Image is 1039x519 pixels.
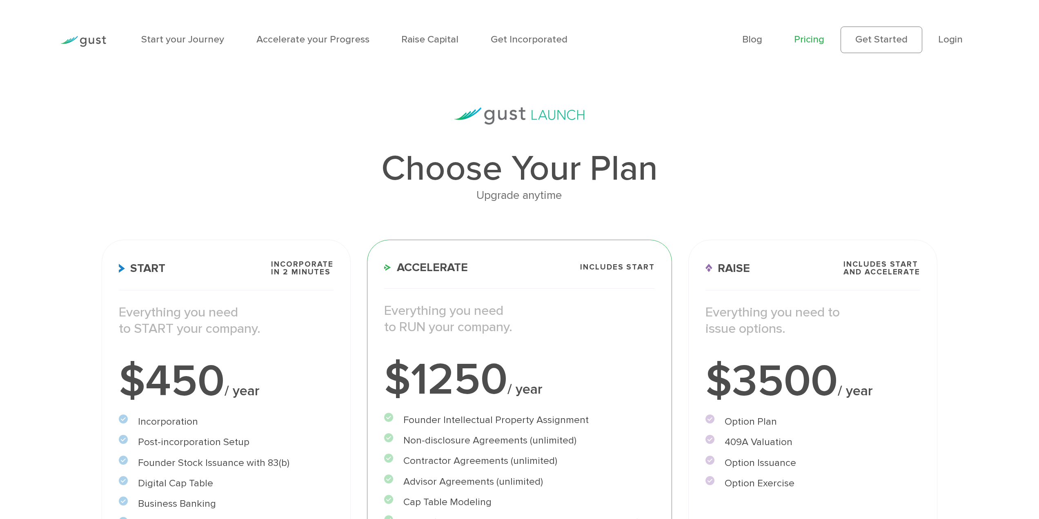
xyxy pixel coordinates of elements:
[119,263,166,274] span: Start
[384,454,655,469] li: Contractor Agreements (unlimited)
[119,304,334,337] p: Everything you need to START your company.
[271,261,334,276] span: Incorporate in 2 Minutes
[384,413,655,428] li: Founder Intellectual Property Assignment
[60,36,106,47] img: Gust Logo
[119,476,334,491] li: Digital Cap Table
[384,495,655,510] li: Cap Table Modeling
[102,186,937,205] div: Upgrade anytime
[119,497,334,512] li: Business Banking
[225,383,260,399] span: / year
[454,107,585,125] img: gust-launch-logos.svg
[705,456,920,471] li: Option Issuance
[705,414,920,430] li: Option Plan
[401,33,458,45] a: Raise Capital
[384,264,391,271] img: Accelerate Icon
[384,474,655,490] li: Advisor Agreements (unlimited)
[705,304,920,337] p: Everything you need to issue options.
[119,414,334,430] li: Incorporation
[384,303,655,336] p: Everything you need to RUN your company.
[705,476,920,491] li: Option Exercise
[119,359,334,403] div: $450
[705,263,750,274] span: Raise
[841,27,922,53] a: Get Started
[742,33,762,45] a: Blog
[119,456,334,471] li: Founder Stock Issuance with 83(b)
[938,33,963,45] a: Login
[102,151,937,187] h1: Choose Your Plan
[705,435,920,450] li: 409A Valuation
[384,358,655,402] div: $1250
[580,263,655,271] span: Includes START
[705,359,920,403] div: $3500
[141,33,224,45] a: Start your Journey
[119,435,334,450] li: Post-incorporation Setup
[838,383,873,399] span: / year
[384,262,468,273] span: Accelerate
[705,264,712,272] img: Raise Icon
[843,261,920,276] span: Includes START and ACCELERATE
[491,33,567,45] a: Get Incorporated
[119,264,125,272] img: Start Icon X2
[794,33,824,45] a: Pricing
[256,33,369,45] a: Accelerate your Progress
[384,433,655,448] li: Non-disclosure Agreements (unlimited)
[507,381,543,398] span: / year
